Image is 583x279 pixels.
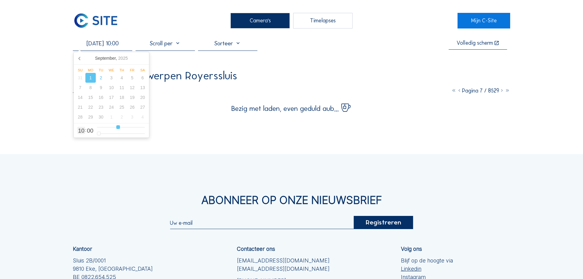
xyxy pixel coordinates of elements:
[85,73,96,83] div: 1
[78,128,84,134] span: 10
[73,70,237,81] div: Rinkoniën / Antwerpen Royerssluis
[462,87,499,94] span: Pagina 7 / 8529
[401,265,453,273] a: Linkedin
[106,112,117,122] div: 1
[137,112,148,122] div: 4
[106,83,117,92] div: 10
[401,246,422,252] div: Volg ons
[137,73,148,83] div: 6
[87,128,93,134] span: 00
[96,68,106,72] div: Tu
[93,53,130,63] div: September,
[118,56,128,61] i: 2025
[73,86,133,94] div: Camera 3
[127,92,137,102] div: 19
[85,102,96,112] div: 22
[106,73,117,83] div: 3
[73,13,119,28] img: C-SITE Logo
[85,68,96,72] div: Mo
[231,105,339,112] span: Bezig met laden, even geduld aub...
[458,13,510,28] a: Mijn C-Site
[75,68,85,72] div: Su
[137,92,148,102] div: 20
[96,102,106,112] div: 23
[96,92,106,102] div: 16
[127,112,137,122] div: 3
[85,128,86,132] span: :
[127,73,137,83] div: 5
[96,112,106,122] div: 30
[73,195,510,206] div: Abonneer op onze nieuwsbrief
[85,92,96,102] div: 15
[137,83,148,92] div: 13
[85,112,96,122] div: 29
[127,83,137,92] div: 12
[237,265,330,273] a: [EMAIL_ADDRESS][DOMAIN_NAME]
[293,13,353,28] div: Timelapses
[230,13,290,28] div: Camera's
[237,246,275,252] div: Contacteer ons
[75,83,85,92] div: 7
[106,68,117,72] div: We
[117,102,127,112] div: 25
[353,216,413,229] div: Registreren
[96,73,106,83] div: 2
[117,73,127,83] div: 4
[75,102,85,112] div: 21
[96,83,106,92] div: 9
[117,92,127,102] div: 18
[457,40,493,46] div: Volledig scherm
[85,83,96,92] div: 8
[137,68,148,72] div: Sa
[170,220,353,226] input: Uw e-mail
[127,102,137,112] div: 26
[73,13,125,28] a: C-SITE Logo
[73,246,92,252] div: Kantoor
[73,40,132,47] input: Zoek op datum 󰅀
[75,92,85,102] div: 14
[137,102,148,112] div: 27
[237,257,330,265] a: [EMAIL_ADDRESS][DOMAIN_NAME]
[117,112,127,122] div: 2
[75,112,85,122] div: 28
[75,73,85,83] div: 31
[106,102,117,112] div: 24
[117,83,127,92] div: 11
[106,92,117,102] div: 17
[117,68,127,72] div: Th
[127,68,137,72] div: Fr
